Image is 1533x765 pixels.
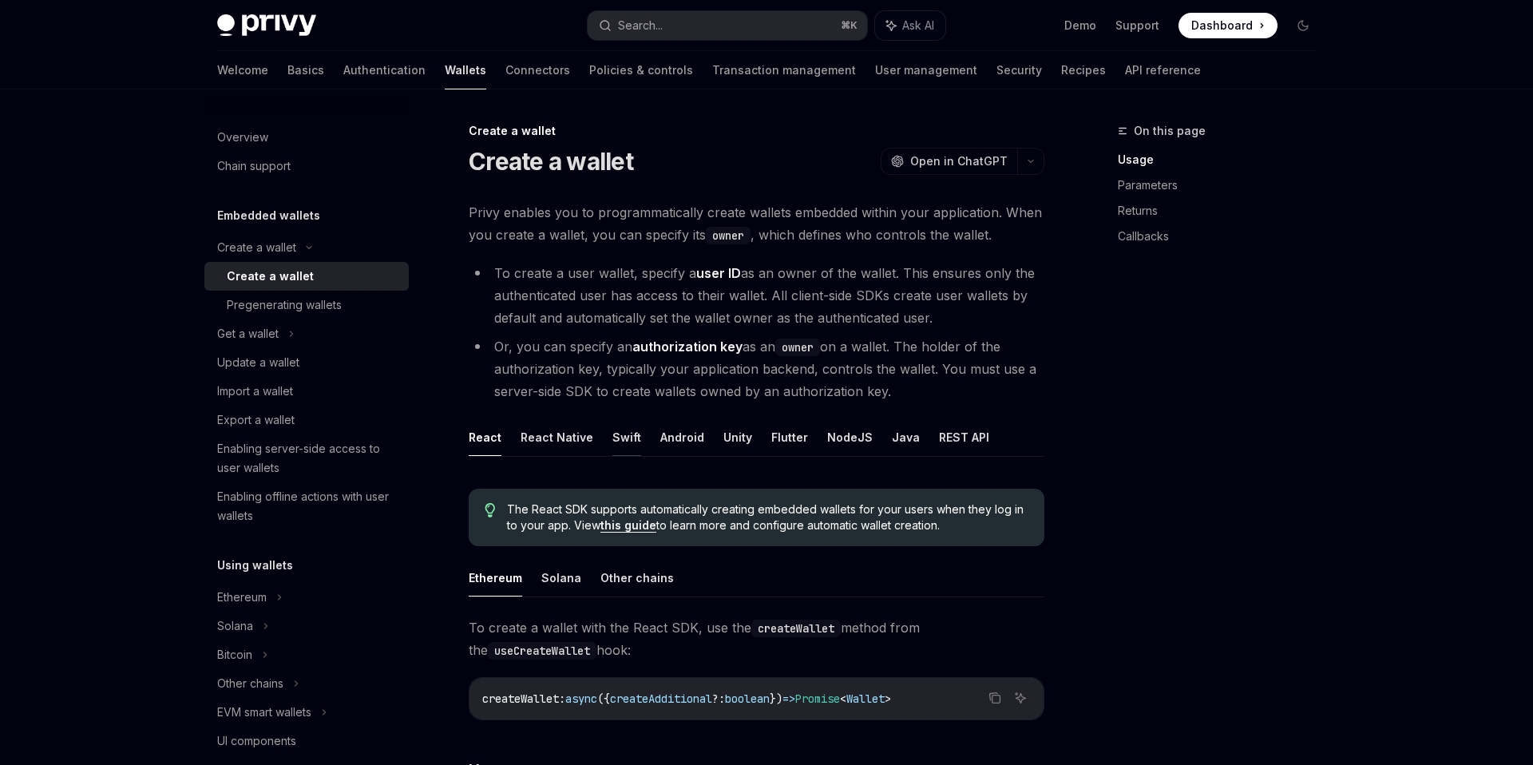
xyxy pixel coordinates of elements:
div: Create a wallet [217,238,296,257]
a: Pregenerating wallets [204,291,409,319]
a: API reference [1125,51,1201,89]
a: Demo [1064,18,1096,34]
h5: Embedded wallets [217,206,320,225]
button: Ask AI [1010,688,1031,708]
div: Get a wallet [217,324,279,343]
a: Support [1115,18,1159,34]
span: : [559,692,565,706]
span: createAdditional [610,692,712,706]
a: Security [996,51,1042,89]
button: Toggle dark mode [1290,13,1316,38]
a: Enabling offline actions with user wallets [204,482,409,530]
button: Ethereum [469,559,522,597]
span: }) [770,692,782,706]
a: Basics [287,51,324,89]
span: > [885,692,891,706]
span: Privy enables you to programmatically create wallets embedded within your application. When you c... [469,201,1044,246]
div: Create a wallet [227,267,314,286]
span: On this page [1134,121,1206,141]
img: dark logo [217,14,316,37]
span: Promise [795,692,840,706]
button: Solana [541,559,581,597]
li: Or, you can specify an as an on a wallet. The holder of the authorization key, typically your app... [469,335,1044,402]
span: To create a wallet with the React SDK, use the method from the hook: [469,616,1044,661]
button: Swift [612,418,641,456]
code: owner [706,227,751,244]
a: Authentication [343,51,426,89]
code: owner [775,339,820,356]
button: Open in ChatGPT [881,148,1017,175]
div: Search... [618,16,663,35]
span: Ask AI [902,18,934,34]
svg: Tip [485,503,496,517]
a: Enabling server-side access to user wallets [204,434,409,482]
span: boolean [725,692,770,706]
div: Update a wallet [217,353,299,372]
a: Callbacks [1118,224,1329,249]
button: React [469,418,501,456]
button: REST API [939,418,989,456]
span: => [782,692,795,706]
div: Pregenerating wallets [227,295,342,315]
div: Ethereum [217,588,267,607]
button: Other chains [600,559,674,597]
button: NodeJS [827,418,873,456]
div: EVM smart wallets [217,703,311,722]
a: Wallets [445,51,486,89]
button: Flutter [771,418,808,456]
div: Overview [217,128,268,147]
a: Import a wallet [204,377,409,406]
a: Usage [1118,147,1329,172]
span: ({ [597,692,610,706]
div: Export a wallet [217,410,295,430]
a: Policies & controls [589,51,693,89]
span: ⌘ K [841,19,858,32]
div: Solana [217,616,253,636]
span: Open in ChatGPT [910,153,1008,169]
button: Android [660,418,704,456]
a: Create a wallet [204,262,409,291]
code: useCreateWallet [488,642,596,660]
a: User management [875,51,977,89]
h5: Using wallets [217,556,293,575]
a: Overview [204,123,409,152]
div: Enabling server-side access to user wallets [217,439,399,478]
button: Copy the contents from the code block [984,688,1005,708]
a: Connectors [505,51,570,89]
span: < [840,692,846,706]
div: Bitcoin [217,645,252,664]
a: Returns [1118,198,1329,224]
span: Wallet [846,692,885,706]
strong: user ID [696,265,741,281]
span: Dashboard [1191,18,1253,34]
button: Unity [723,418,752,456]
a: Export a wallet [204,406,409,434]
a: Parameters [1118,172,1329,198]
a: Update a wallet [204,348,409,377]
h1: Create a wallet [469,147,633,176]
a: Transaction management [712,51,856,89]
button: Java [892,418,920,456]
div: Create a wallet [469,123,1044,139]
span: ?: [712,692,725,706]
span: The React SDK supports automatically creating embedded wallets for your users when they log in to... [507,501,1028,533]
button: Search...⌘K [588,11,867,40]
a: Recipes [1061,51,1106,89]
li: To create a user wallet, specify a as an owner of the wallet. This ensures only the authenticated... [469,262,1044,329]
span: createWallet [482,692,559,706]
a: UI components [204,727,409,755]
a: Dashboard [1178,13,1277,38]
div: Import a wallet [217,382,293,401]
code: createWallet [751,620,841,637]
div: Other chains [217,674,283,693]
strong: authorization key [632,339,743,355]
a: Welcome [217,51,268,89]
button: React Native [521,418,593,456]
div: Chain support [217,157,291,176]
a: this guide [600,518,656,533]
span: async [565,692,597,706]
div: UI components [217,731,296,751]
div: Enabling offline actions with user wallets [217,487,399,525]
a: Chain support [204,152,409,180]
button: Ask AI [875,11,945,40]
